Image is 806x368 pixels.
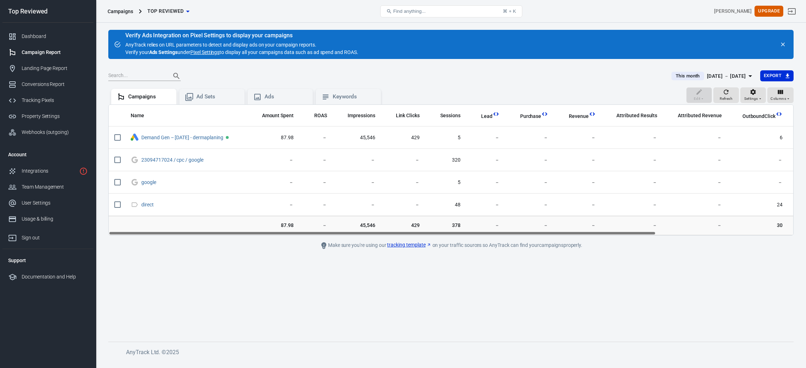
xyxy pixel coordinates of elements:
[669,111,721,120] span: The total revenue attributed according to your ad network (Facebook, Google, etc.)
[472,179,500,186] span: －
[669,134,721,141] span: －
[673,72,703,80] span: This month
[2,124,93,140] a: Webhooks (outgoing)
[511,201,549,209] span: －
[678,112,721,119] span: Attributed Revenue
[141,157,203,163] a: 23094717024 / cpc / google
[253,201,294,209] span: －
[616,111,657,120] span: The total conversions attributed according to your ad network (Facebook, Google, etc.)
[22,183,88,191] div: Team Management
[760,70,794,81] button: Export
[79,167,88,175] svg: 1 networks not verified yet
[387,157,420,164] span: －
[305,201,327,209] span: －
[431,157,461,164] span: 320
[541,110,548,118] svg: This column is calculated from AnyTrack real-time data
[2,252,93,269] li: Support
[141,135,224,140] span: Demand Gen – 2025-10-09 - dermaplaning
[778,39,788,49] button: close
[109,105,793,235] div: scrollable content
[2,44,93,60] a: Campaign Report
[396,112,420,119] span: Link Clicks
[108,71,165,81] input: Search...
[305,134,327,141] span: －
[338,179,375,186] span: －
[190,49,219,56] a: Pixel Settings
[2,211,93,227] a: Usage & billing
[253,222,294,229] span: 87.98
[265,93,307,101] div: Ads
[440,112,461,119] span: Sessions
[733,157,783,164] span: －
[22,129,88,136] div: Webhooks (outgoing)
[2,108,93,124] a: Property Settings
[2,195,93,211] a: User Settings
[22,234,88,242] div: Sign out
[22,81,88,88] div: Conversions Report
[669,179,721,186] span: －
[607,134,657,141] span: －
[380,5,522,17] button: Find anything...⌘ + K
[713,87,739,103] button: Refresh
[742,113,775,120] span: OutboundClick
[431,134,461,141] span: 5
[22,273,88,281] div: Documentation and Help
[338,222,375,229] span: 45,546
[305,179,327,186] span: －
[560,157,596,164] span: －
[607,157,657,164] span: －
[589,110,596,118] svg: This column is calculated from AnyTrack real-time data
[669,157,721,164] span: －
[141,179,156,185] a: google
[305,222,327,229] span: －
[131,112,153,119] span: Name
[338,201,375,209] span: －
[740,87,766,103] button: Settings
[141,180,157,185] span: google
[131,134,138,142] div: Google Ads
[348,111,375,120] span: The number of times your ads were on screen.
[503,9,516,14] div: ⌘ + K
[2,163,93,179] a: Integrations
[131,178,138,186] svg: Google
[733,179,783,186] span: －
[253,134,294,141] span: 87.98
[472,157,500,164] span: －
[305,157,327,164] span: －
[569,112,589,120] span: Total revenue calculated by AnyTrack.
[226,136,229,139] span: Active
[714,7,752,15] div: Account id: vBYNLn0g
[767,87,794,103] button: Columns
[141,157,205,162] span: 23094717024 / cpc / google
[393,9,426,14] span: Find anything...
[2,28,93,44] a: Dashboard
[108,8,133,15] div: Campaigns
[291,241,611,250] div: Make sure you're using our on your traffic sources so AnyTrack can find your campaigns properly.
[669,222,721,229] span: －
[669,201,721,209] span: －
[387,241,431,249] a: tracking template
[314,111,327,120] span: The total return on ad spend
[511,179,549,186] span: －
[145,5,192,18] button: Top Reviewed
[396,111,420,120] span: The number of clicks on links within the ad that led to advertiser-specified destinations
[733,222,783,229] span: 30
[147,7,184,16] span: Top Reviewed
[338,157,375,164] span: －
[733,134,783,141] span: 6
[149,49,178,55] strong: Ads Settings
[262,112,294,119] span: Amount Spent
[22,199,88,207] div: User Settings
[560,222,596,229] span: －
[707,72,746,81] div: [DATE] － [DATE]
[387,201,420,209] span: －
[560,112,589,120] span: Total revenue calculated by AnyTrack.
[141,202,155,207] span: direct
[141,135,223,140] a: Demand Gen – [DATE] - dermaplaning
[253,157,294,164] span: －
[472,134,500,141] span: －
[511,113,541,120] span: Purchase
[492,110,500,118] svg: This column is calculated from AnyTrack real-time data
[431,112,461,119] span: Sessions
[196,93,239,101] div: Ad Sets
